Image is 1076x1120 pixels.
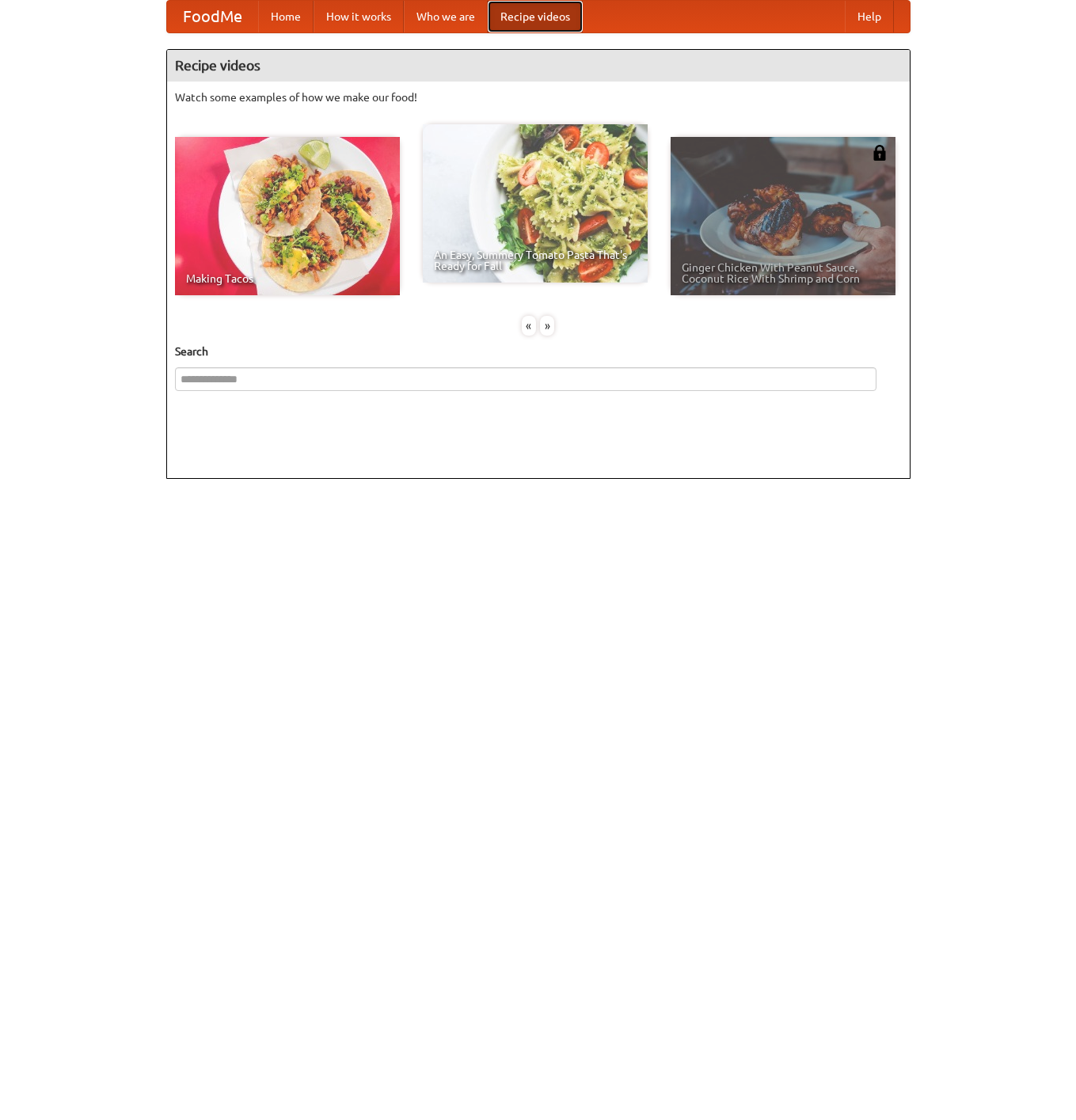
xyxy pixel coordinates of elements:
div: « [522,316,536,336]
span: An Easy, Summery Tomato Pasta That's Ready for Fall [434,249,637,271]
h4: Recipe videos [167,50,910,82]
a: Recipe videos [488,1,583,32]
a: Making Tacos [175,137,400,295]
a: How it works [314,1,404,32]
a: Help [845,1,894,32]
img: 483408.png [872,145,888,161]
a: FoodMe [167,1,258,32]
div: » [540,316,554,336]
p: Watch some examples of how we make our food! [175,89,902,105]
span: Making Tacos [186,273,389,284]
h5: Search [175,344,902,359]
a: Home [258,1,314,32]
a: Who we are [404,1,488,32]
a: An Easy, Summery Tomato Pasta That's Ready for Fall [423,124,648,283]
